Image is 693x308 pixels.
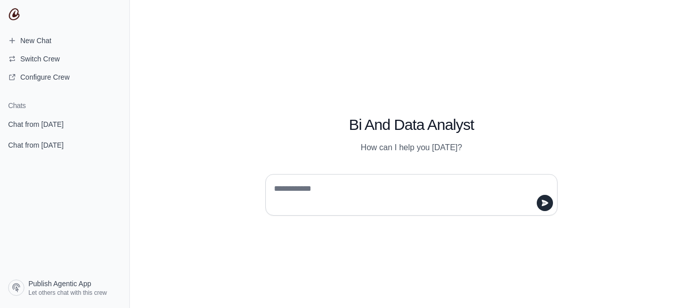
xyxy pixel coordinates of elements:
[8,119,63,129] span: Chat from [DATE]
[4,135,125,154] a: Chat from [DATE]
[8,140,63,150] span: Chat from [DATE]
[4,115,125,133] a: Chat from [DATE]
[28,289,107,297] span: Let others chat with this crew
[20,72,70,82] span: Configure Crew
[4,69,125,85] a: Configure Crew
[4,51,125,67] button: Switch Crew
[4,32,125,49] a: New Chat
[20,36,51,46] span: New Chat
[265,142,558,154] p: How can I help you [DATE]?
[20,54,60,64] span: Switch Crew
[265,116,558,134] h1: Bi And Data Analyst
[28,279,91,289] span: Publish Agentic App
[8,8,20,20] img: CrewAI Logo
[4,276,125,300] a: Publish Agentic App Let others chat with this crew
